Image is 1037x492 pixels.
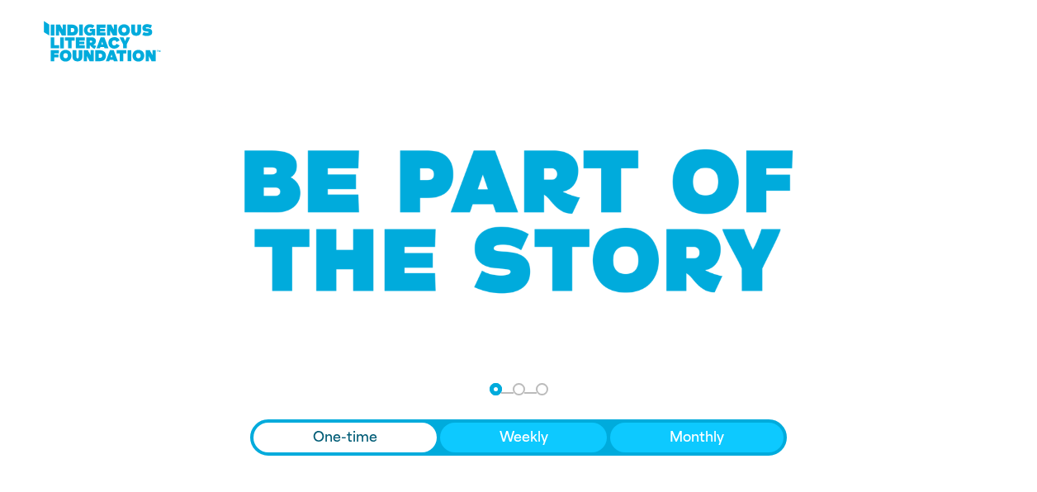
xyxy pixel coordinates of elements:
span: Monthly [670,428,724,447]
button: One-time [253,423,437,452]
span: One-time [313,428,377,447]
button: Navigate to step 2 of 3 to enter your details [513,383,525,395]
div: Donation frequency [250,419,787,456]
button: Weekly [440,423,608,452]
span: Weekly [500,428,548,447]
button: Navigate to step 1 of 3 to enter your donation amount [490,383,502,395]
button: Navigate to step 3 of 3 to enter your payment details [536,383,548,395]
button: Monthly [610,423,784,452]
img: Be part of the story [230,116,807,327]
